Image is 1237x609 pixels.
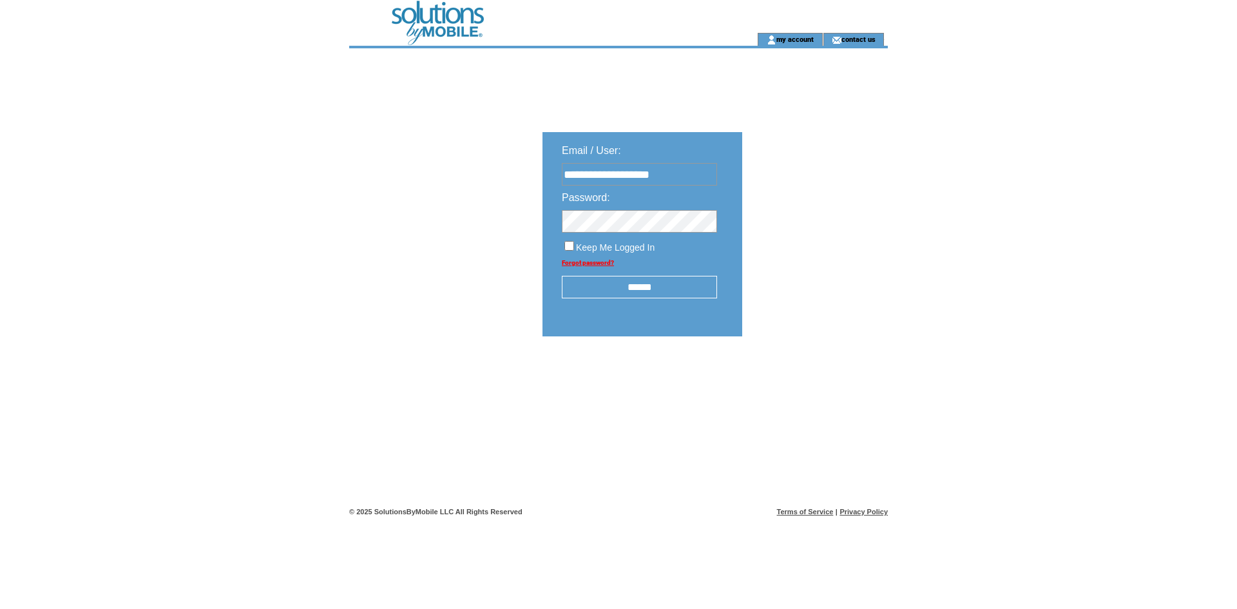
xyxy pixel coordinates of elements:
[576,242,655,253] span: Keep Me Logged In
[767,35,776,45] img: account_icon.gif;jsessionid=0E5010D3A0DDD729A6354CF01E9D3582
[839,508,888,516] a: Privacy Policy
[562,145,621,156] span: Email / User:
[562,192,610,203] span: Password:
[777,508,834,516] a: Terms of Service
[780,369,844,385] img: transparent.png;jsessionid=0E5010D3A0DDD729A6354CF01E9D3582
[841,35,876,43] a: contact us
[349,508,523,516] span: © 2025 SolutionsByMobile LLC All Rights Reserved
[832,35,841,45] img: contact_us_icon.gif;jsessionid=0E5010D3A0DDD729A6354CF01E9D3582
[776,35,814,43] a: my account
[562,259,614,266] a: Forgot password?
[836,508,838,516] span: |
